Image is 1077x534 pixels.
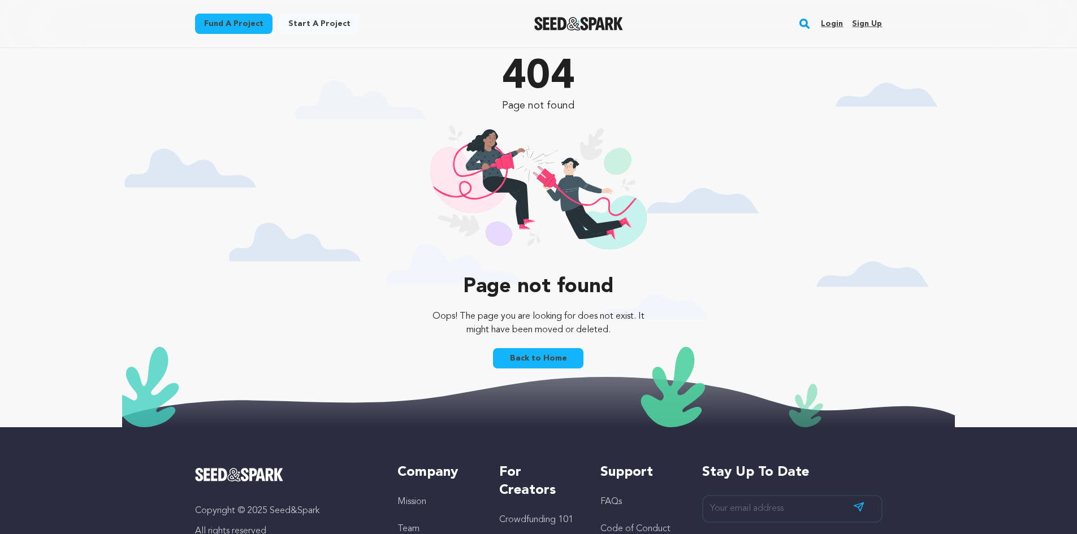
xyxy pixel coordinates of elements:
img: Seed&Spark Logo [195,468,284,481]
input: Your email address [702,495,883,523]
h5: Company [397,463,476,481]
a: FAQs [600,497,622,506]
h5: Support [600,463,679,481]
img: 404 illustration [430,125,647,264]
a: Sign up [852,15,882,33]
a: Start a project [279,14,360,34]
p: Page not found [424,276,653,298]
h5: For Creators [499,463,578,500]
a: Team [397,524,419,533]
h5: Stay up to date [702,463,883,481]
p: Copyright © 2025 Seed&Spark [195,504,375,518]
p: 404 [424,57,653,98]
img: Seed&Spark Logo Dark Mode [534,17,623,31]
p: Page not found [424,98,653,114]
a: Back to Home [493,348,583,368]
a: Seed&Spark Homepage [534,17,623,31]
a: Crowdfunding 101 [499,515,573,524]
a: Seed&Spark Homepage [195,468,375,481]
p: Oops! The page you are looking for does not exist. It might have been moved or deleted. [424,310,653,337]
a: Mission [397,497,426,506]
a: Fund a project [195,14,273,34]
a: Login [821,15,843,33]
a: Code of Conduct [600,524,671,533]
